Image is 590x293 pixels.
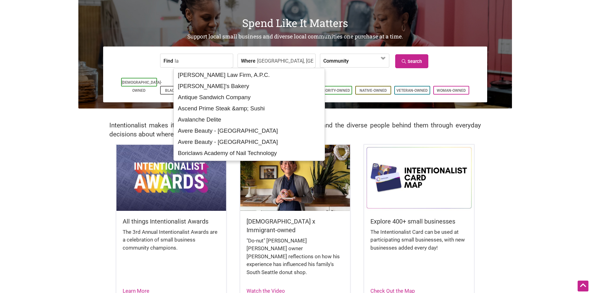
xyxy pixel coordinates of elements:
[109,121,481,139] h2: Intentionalist makes it easy to find and support local small businesses and the diverse people be...
[257,54,314,68] input: neighborhood, city, state
[164,54,173,67] label: Find
[240,145,350,211] img: King Donuts - Hong Chhuor
[176,125,323,136] div: Avere Beauty - [GEOGRAPHIC_DATA]
[395,54,428,68] a: Search
[247,237,344,283] div: "Do-nut" [PERSON_NAME] [PERSON_NAME] owner [PERSON_NAME] reflections on how his experience has in...
[116,145,226,211] img: Intentionalist Awards
[323,54,349,67] label: Community
[78,16,512,30] h1: Spend Like It Matters
[176,69,323,81] div: [PERSON_NAME] Law Firm, A.P.C.
[176,103,323,114] div: Ascend Prime Steak &amp; Sushi
[175,54,231,68] input: a business, product, service
[364,145,474,211] img: Intentionalist Card Map
[78,33,512,41] h2: Support local small business and diverse local communities one purchase at a time.
[122,80,162,93] a: [DEMOGRAPHIC_DATA]-Owned
[176,159,323,170] div: Camano Marine
[578,281,588,291] div: Scroll Back to Top
[241,54,256,67] label: Where
[370,228,468,258] div: The Intentionalist Card can be used at participating small businesses, with new businesses added ...
[176,114,323,125] div: Avalanche Delite
[318,88,350,93] a: Minority-Owned
[360,88,387,93] a: Native-Owned
[176,92,323,103] div: Antique Sandwich Company
[176,81,323,92] div: [PERSON_NAME]'s Bakery
[247,217,344,234] h5: [DEMOGRAPHIC_DATA] x Immigrant-owned
[370,217,468,226] h5: Explore 400+ small businesses
[123,228,220,258] div: The 3rd Annual Intentionalist Awards are a celebration of small business community champions.
[176,136,323,148] div: Avere Beauty - [GEOGRAPHIC_DATA]
[176,148,323,159] div: Boriclaws Academy of Nail Technology
[165,88,191,93] a: Black-Owned
[123,217,220,226] h5: All things Intentionalist Awards
[437,88,466,93] a: Woman-Owned
[396,88,428,93] a: Veteran-Owned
